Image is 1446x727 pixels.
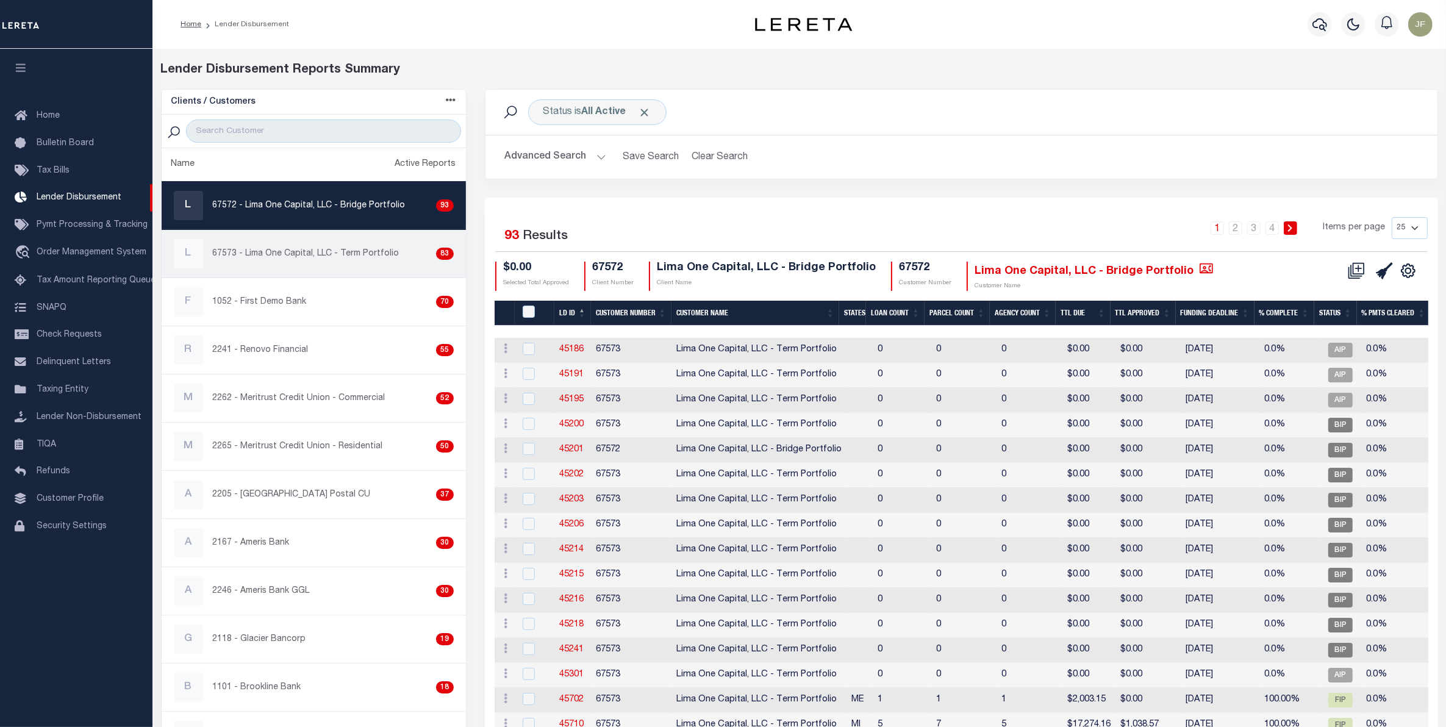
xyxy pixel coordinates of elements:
[560,445,584,454] a: 45201
[1260,388,1320,413] td: 0.0%
[1063,488,1116,513] td: $0.00
[1328,443,1353,457] span: BIP
[672,538,847,563] td: Lima One Capital, LLC - Term Portfolio
[1328,568,1353,582] span: BIP
[1328,643,1353,657] span: BIP
[37,193,121,202] span: Lender Disbursement
[1260,613,1320,638] td: 0.0%
[1328,418,1353,432] span: BIP
[1362,588,1436,613] td: 0.0%
[15,245,34,261] i: travel_explore
[592,688,672,713] td: 67573
[162,664,466,711] a: B1101 - Brookline Bank18
[932,688,997,713] td: 1
[997,638,1063,663] td: 0
[1408,12,1433,37] img: svg+xml;base64,PHN2ZyB4bWxucz0iaHR0cDovL3d3dy53My5vcmcvMjAwMC9zdmciIHBvaW50ZXItZXZlbnRzPSJub25lIi...
[975,262,1213,278] h4: Lima One Capital, LLC - Bridge Portfolio
[873,388,932,413] td: 0
[560,570,584,579] a: 45215
[162,615,466,663] a: G2118 - Glacier Bancorp19
[1181,588,1260,613] td: [DATE]
[1328,393,1353,407] span: AIP
[1357,301,1431,326] th: % Pmts Cleared: activate to sort column ascending
[1063,638,1116,663] td: $0.00
[162,423,466,470] a: M2265 - Meritrust Credit Union - Residential50
[997,438,1063,463] td: 0
[1362,388,1436,413] td: 0.0%
[37,248,146,257] span: Order Management System
[1328,493,1353,507] span: BIP
[1362,538,1436,563] td: 0.0%
[436,296,453,308] div: 70
[1247,221,1261,235] a: 3
[997,388,1063,413] td: 0
[997,663,1063,688] td: 0
[1328,668,1353,682] span: AIP
[174,384,203,413] div: M
[1181,613,1260,638] td: [DATE]
[592,363,672,388] td: 67573
[181,21,201,28] a: Home
[1116,688,1181,713] td: $0.00
[672,663,847,688] td: Lima One Capital, LLC - Term Portfolio
[560,645,584,654] a: 45241
[1063,438,1116,463] td: $0.00
[1063,513,1116,538] td: $0.00
[1328,468,1353,482] span: BIP
[997,463,1063,488] td: 0
[1116,438,1181,463] td: $0.00
[616,145,687,169] button: Save Search
[436,199,453,212] div: 93
[932,538,997,563] td: 0
[161,61,1438,79] div: Lender Disbursement Reports Summary
[1063,663,1116,688] td: $0.00
[1181,638,1260,663] td: [DATE]
[1116,638,1181,663] td: $0.00
[672,438,847,463] td: Lima One Capital, LLC - Bridge Portfolio
[873,463,932,488] td: 0
[1255,301,1314,326] th: % Complete: activate to sort column ascending
[873,513,932,538] td: 0
[592,463,672,488] td: 67573
[213,248,399,260] p: 67573 - Lima One Capital, LLC - Term Portfolio
[592,513,672,538] td: 67573
[932,388,997,413] td: 0
[554,301,591,326] th: LD ID: activate to sort column descending
[37,440,56,448] span: TIQA
[37,331,102,339] span: Check Requests
[1362,563,1436,588] td: 0.0%
[1362,613,1436,638] td: 0.0%
[873,588,932,613] td: 0
[866,301,925,326] th: Loan Count: activate to sort column ascending
[1260,563,1320,588] td: 0.0%
[1260,413,1320,438] td: 0.0%
[1362,488,1436,513] td: 0.0%
[1116,488,1181,513] td: $0.00
[591,301,671,326] th: Customer Number: activate to sort column ascending
[672,413,847,438] td: Lima One Capital, LLC - Term Portfolio
[436,248,453,260] div: 83
[672,363,847,388] td: Lima One Capital, LLC - Term Portfolio
[1260,588,1320,613] td: 0.0%
[436,344,453,356] div: 55
[1211,221,1224,235] a: 1
[37,139,94,148] span: Bulletin Board
[997,363,1063,388] td: 0
[1116,388,1181,413] td: $0.00
[1063,388,1116,413] td: $0.00
[1260,538,1320,563] td: 0.0%
[436,489,453,501] div: 37
[213,392,385,405] p: 2262 - Meritrust Credit Union - Commercial
[37,467,70,476] span: Refunds
[213,681,301,694] p: 1101 - Brookline Bank
[1362,688,1436,713] td: 0.0%
[1116,338,1181,363] td: $0.00
[755,18,853,31] img: logo-dark.svg
[1181,463,1260,488] td: [DATE]
[873,638,932,663] td: 0
[932,513,997,538] td: 0
[560,395,584,404] a: 45195
[436,633,453,645] div: 19
[37,522,107,531] span: Security Settings
[1328,618,1353,632] span: BIP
